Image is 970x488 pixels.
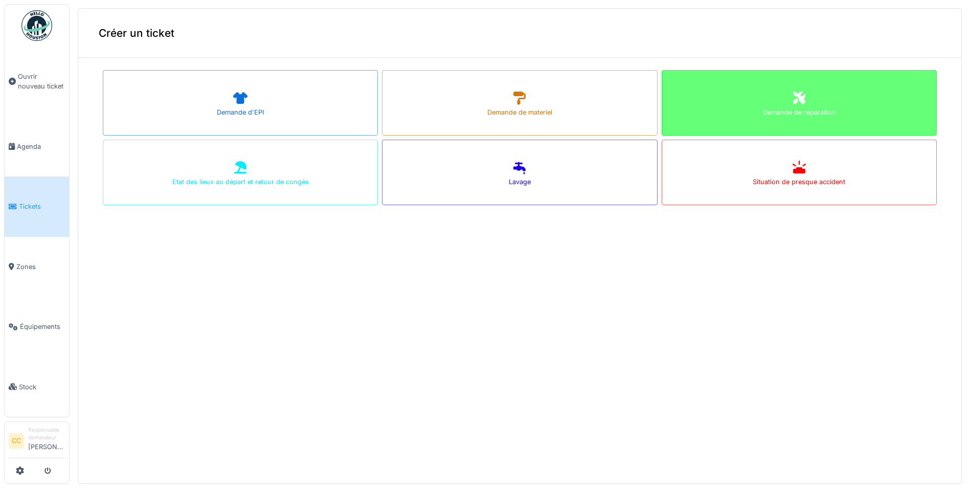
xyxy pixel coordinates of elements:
[16,262,65,272] span: Zones
[78,9,961,58] div: Créer un ticket
[21,10,52,41] img: Badge_color-CXgf-gQk.svg
[763,107,836,117] div: Demande de réparation
[753,177,845,187] div: Situation de presque accident
[487,107,552,117] div: Demande de materiel
[509,177,531,187] div: Lavage
[20,322,65,331] span: Équipements
[5,357,69,416] a: Stock
[9,433,24,449] li: CC
[19,202,65,211] span: Tickets
[9,426,65,458] a: CC Responsable demandeur[PERSON_NAME]
[17,142,65,151] span: Agenda
[5,47,69,117] a: Ouvrir nouveau ticket
[5,176,69,236] a: Tickets
[5,117,69,176] a: Agenda
[19,382,65,392] span: Stock
[5,297,69,357] a: Équipements
[5,237,69,297] a: Zones
[28,426,65,456] li: [PERSON_NAME]
[18,72,65,91] span: Ouvrir nouveau ticket
[172,177,309,187] div: Etat des lieux au départ et retour de congés
[28,426,65,442] div: Responsable demandeur
[217,107,264,117] div: Demande d'EPI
